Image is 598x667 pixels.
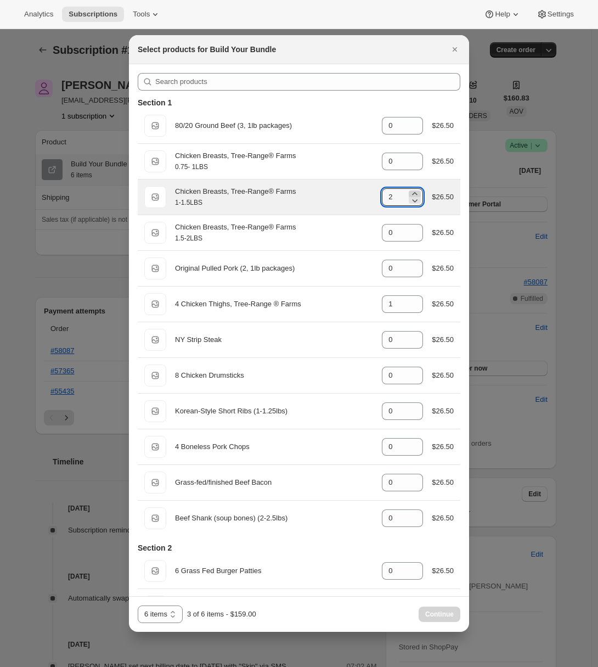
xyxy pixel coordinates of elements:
[432,477,454,488] div: $26.50
[432,370,454,381] div: $26.50
[432,120,454,131] div: $26.50
[62,7,124,22] button: Subscriptions
[432,406,454,417] div: $26.50
[447,42,462,57] button: Close
[18,7,60,22] button: Analytics
[175,263,373,274] div: Original Pulled Pork (2, 1lb packages)
[175,150,373,161] div: Chicken Breasts, Tree-Range® Farms
[175,163,208,171] small: 0.75- 1LBS
[126,7,167,22] button: Tools
[175,477,373,488] div: Grass-fed/finished Beef Bacon
[432,227,454,238] div: $26.50
[133,10,150,19] span: Tools
[432,192,454,203] div: $26.50
[175,513,373,524] div: Beef Shank (soup bones) (2-2.5lbs)
[175,222,373,233] div: Chicken Breasts, Tree-Range® Farms
[432,263,454,274] div: $26.50
[24,10,53,19] span: Analytics
[175,234,202,242] small: 1.5-2LBS
[175,441,373,452] div: 4 Boneless Pork Chops
[175,120,373,131] div: 80/20 Ground Beef (3, 1lb packages)
[432,156,454,167] div: $26.50
[69,10,117,19] span: Subscriptions
[175,186,373,197] div: Chicken Breasts, Tree-Range® Farms
[187,609,256,620] div: 3 of 6 items - $159.00
[175,199,202,206] small: 1-1.5LBS
[548,10,574,19] span: Settings
[175,565,373,576] div: 6 Grass Fed Burger Patties
[432,334,454,345] div: $26.50
[155,73,460,91] input: Search products
[432,513,454,524] div: $26.50
[175,334,373,345] div: NY Strip Steak
[175,299,373,310] div: 4 Chicken Thighs, Tree-Range ® Farms
[432,299,454,310] div: $26.50
[530,7,580,22] button: Settings
[175,406,373,417] div: Korean-Style Short Ribs (1-1.25lbs)
[138,97,172,108] h3: Section 1
[138,44,276,55] h2: Select products for Build Your Bundle
[432,441,454,452] div: $26.50
[477,7,527,22] button: Help
[495,10,510,19] span: Help
[138,542,172,553] h3: Section 2
[432,565,454,576] div: $26.50
[175,370,373,381] div: 8 Chicken Drumsticks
